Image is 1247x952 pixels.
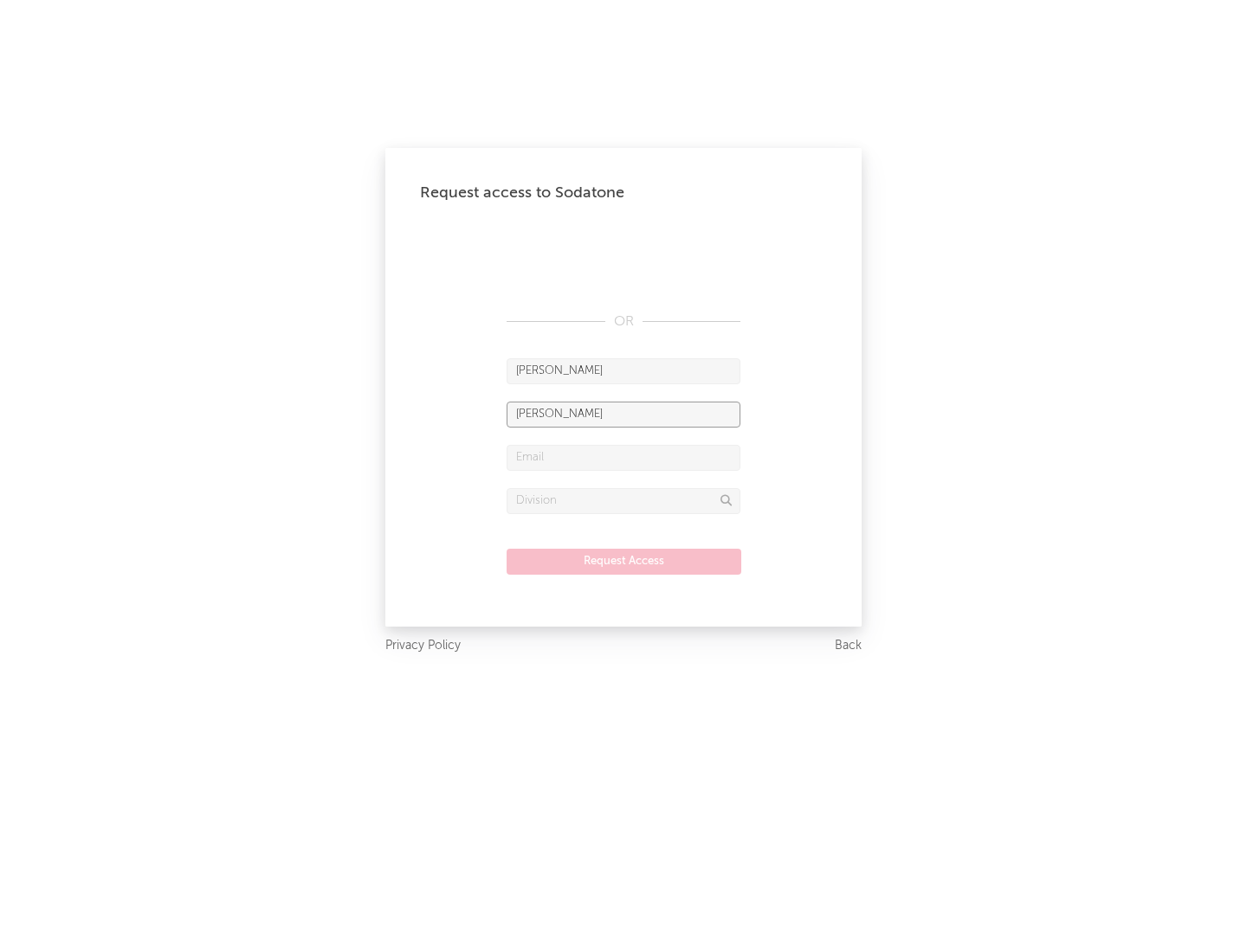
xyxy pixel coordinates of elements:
[507,445,740,471] input: Email
[385,635,461,657] a: Privacy Policy
[507,402,740,428] input: Last Name
[507,488,740,514] input: Division
[507,549,741,575] button: Request Access
[507,358,740,384] input: First Name
[835,635,862,657] a: Back
[507,312,740,332] div: OR
[420,183,827,203] div: Request access to Sodatone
